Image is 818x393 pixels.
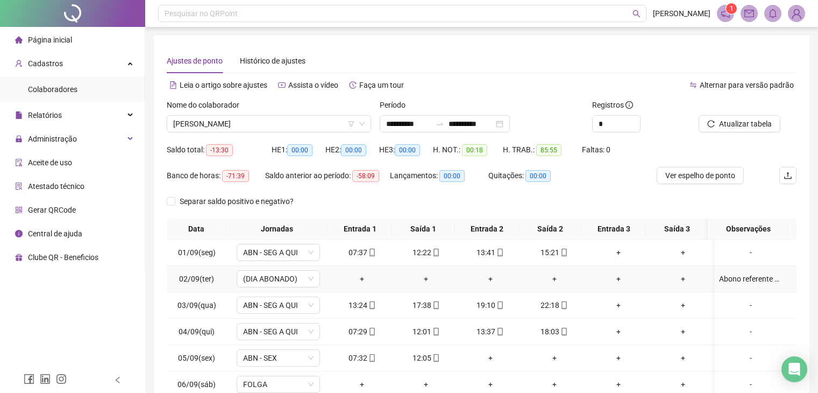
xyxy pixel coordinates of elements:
div: + [399,378,454,390]
div: + [591,378,646,390]
span: 00:00 [287,144,312,156]
span: Faça um tour [359,81,404,89]
div: H. NOT.: [433,144,503,156]
span: 01/09(seg) [178,248,216,257]
div: 13:37 [463,326,518,338]
div: Open Intercom Messenger [781,356,807,382]
div: 13:24 [334,299,389,311]
span: down [308,381,314,388]
span: down [308,328,314,335]
span: -58:09 [352,170,379,182]
span: to [436,120,444,128]
span: FOLGA [243,376,314,392]
span: Aceite de uso [28,158,72,167]
span: ABN - SEG A QUI [243,244,314,261]
div: + [655,352,710,364]
span: Relatórios [28,111,62,120]
span: Colaboradores [28,85,77,94]
span: filter [348,121,354,127]
label: Período [380,99,412,111]
span: facebook [24,374,34,384]
div: + [591,299,646,311]
div: 12:22 [399,247,454,258]
span: upload [784,171,792,180]
div: 22:18 [527,299,582,311]
span: lock [15,135,23,143]
div: Quitações: [488,170,567,182]
div: + [527,378,582,390]
span: search [632,10,641,18]
div: - [719,378,783,390]
div: 18:03 [527,326,582,338]
th: Saída 2 [518,219,582,240]
span: mobile [431,328,440,335]
span: 00:18 [462,144,487,156]
span: user-add [15,60,23,67]
div: HE 3: [379,144,433,156]
span: mobile [367,301,376,309]
th: Entrada 2 [455,219,518,240]
span: [PERSON_NAME] [653,8,710,19]
span: 00:00 [395,144,420,156]
div: - [719,352,783,364]
span: swap [689,81,697,89]
div: Lançamentos: [390,170,488,182]
span: mobile [431,301,440,309]
span: 00:00 [439,170,465,182]
div: + [334,273,389,285]
span: 06/09(sáb) [177,380,216,389]
span: mobile [495,328,504,335]
div: Ajustes de ponto [167,55,223,67]
span: 03/09(qua) [177,301,216,310]
span: mail [744,9,754,18]
span: Faltas: 0 [582,145,610,154]
button: Atualizar tabela [699,115,780,132]
sup: 1 [726,3,737,14]
span: info-circle [15,230,23,237]
div: 07:32 [334,352,389,364]
span: mobile [367,328,376,335]
th: Jornadas [226,219,328,240]
span: mobile [559,301,568,309]
span: Observações [712,223,784,235]
th: Saída 3 [645,219,709,240]
div: 07:29 [334,326,389,338]
div: 12:05 [399,352,454,364]
span: Separar saldo positivo e negativo? [175,195,298,207]
div: + [463,378,518,390]
span: 1 [730,5,734,12]
div: + [591,326,646,338]
label: Nome do colaborador [167,99,246,111]
span: (DIA ABONADO) [243,271,314,287]
span: 02/09(ter) [179,275,214,283]
span: qrcode [15,206,23,214]
span: Ver espelho de ponto [665,170,735,181]
span: mobile [367,249,376,256]
span: down [308,276,314,282]
span: Vitoria de Barros Lima [173,116,365,132]
span: file [15,111,23,119]
span: 05/09(sex) [178,354,215,362]
span: Atestado técnico [28,182,84,191]
div: + [655,326,710,338]
span: down [308,249,314,256]
span: file-text [169,81,177,89]
span: -13:30 [206,144,233,156]
div: 13:41 [463,247,518,258]
div: + [527,273,582,285]
span: Clube QR - Beneficios [28,253,98,262]
span: Alternar para versão padrão [700,81,794,89]
span: down [308,355,314,361]
div: Saldo anterior ao período: [265,170,390,182]
span: -71:39 [222,170,249,182]
div: + [463,273,518,285]
div: + [334,378,389,390]
span: history [349,81,357,89]
span: 00:00 [525,170,551,182]
span: 85:55 [536,144,561,156]
span: mobile [559,249,568,256]
div: + [399,273,454,285]
th: Entrada 3 [582,219,645,240]
span: home [15,36,23,44]
span: 04/09(qui) [179,327,215,336]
